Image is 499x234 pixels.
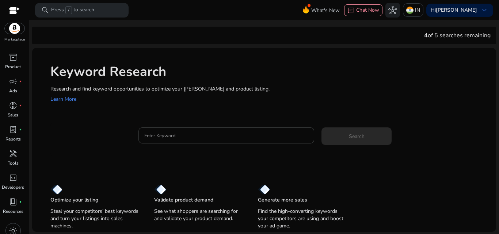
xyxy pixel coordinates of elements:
p: Find the high-converting keywords your competitors are using and boost your ad game. [258,208,347,230]
p: See what shoppers are searching for and validate your product demand. [154,208,243,222]
p: Developers [2,184,24,191]
span: 4 [424,31,428,39]
a: Learn More [50,96,76,103]
span: lab_profile [9,125,18,134]
span: handyman [9,149,18,158]
span: campaign [9,77,18,86]
img: diamond.svg [154,184,166,195]
span: chat [347,7,355,14]
img: in.svg [406,7,414,14]
span: book_4 [9,197,18,206]
span: fiber_manual_record [19,128,22,131]
div: of 5 searches remaining [424,31,491,40]
p: Ads [9,88,17,94]
p: Sales [8,112,18,118]
span: fiber_manual_record [19,200,22,203]
img: diamond.svg [258,184,270,195]
span: / [65,6,72,14]
p: Product [5,64,21,70]
button: chatChat Now [344,4,382,16]
p: IN [415,4,420,16]
p: Optimize your listing [50,196,98,204]
p: Reports [5,136,21,142]
p: Generate more sales [258,196,307,204]
p: Press to search [51,6,94,14]
span: code_blocks [9,173,18,182]
p: Research and find keyword opportunities to optimize your [PERSON_NAME] and product listing. [50,85,489,93]
button: hub [385,3,400,18]
span: keyboard_arrow_down [480,6,489,15]
p: Hi [431,8,477,13]
span: What's New [311,4,340,17]
span: hub [388,6,397,15]
p: Resources [3,208,23,215]
b: [PERSON_NAME] [436,7,477,14]
img: diamond.svg [50,184,62,195]
h1: Keyword Research [50,64,489,80]
span: fiber_manual_record [19,80,22,83]
p: Marketplace [4,37,25,42]
span: fiber_manual_record [19,104,22,107]
span: donut_small [9,101,18,110]
span: Chat Now [356,7,379,14]
p: Validate product demand [154,196,213,204]
p: Steal your competitors’ best keywords and turn your listings into sales machines. [50,208,140,230]
span: inventory_2 [9,53,18,62]
span: search [41,6,50,15]
img: amazon.svg [5,23,24,34]
p: Tools [8,160,19,166]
